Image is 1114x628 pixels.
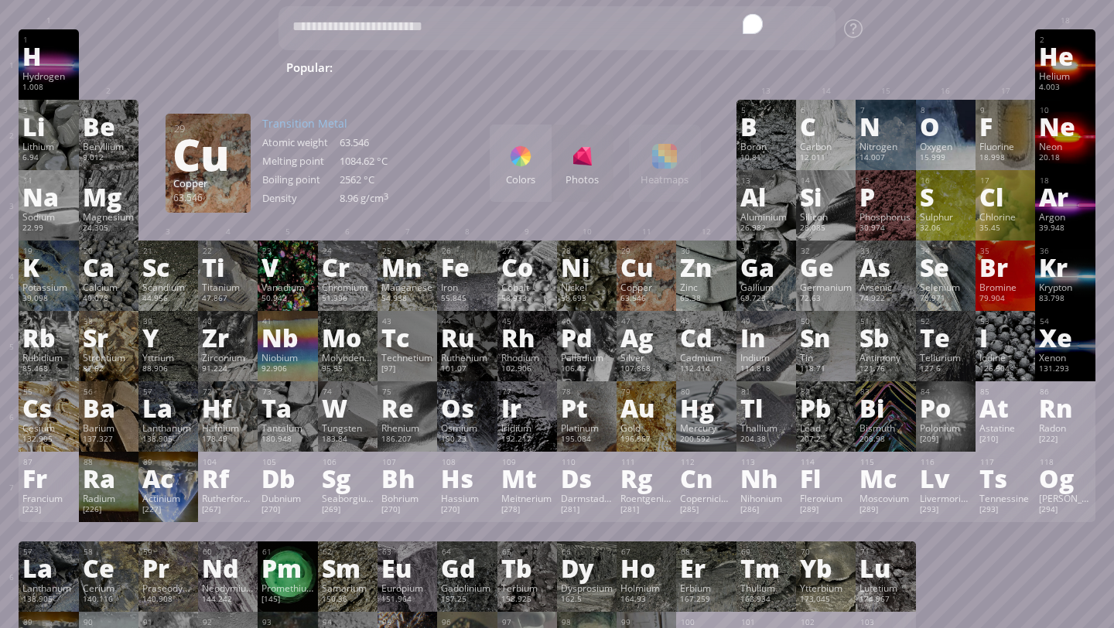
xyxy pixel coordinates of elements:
div: 82 [801,387,852,397]
div: 53 [980,316,1031,326]
div: Hg [680,395,732,420]
div: Magnesium [83,210,135,223]
div: 18.998 [979,152,1031,165]
div: 9 [980,105,1031,115]
div: Te [920,325,972,350]
div: Chromium [322,281,374,293]
div: 7 [860,105,911,115]
div: 44.956 [142,293,194,305]
div: 30 [681,246,732,256]
div: Oxygen [920,140,972,152]
div: 35 [980,246,1031,256]
div: 26.982 [740,223,792,235]
div: Pb [800,395,852,420]
div: Rhodium [501,351,553,363]
div: 69.723 [740,293,792,305]
div: 25 [382,246,433,256]
div: 63.546 [620,293,672,305]
div: Selenium [920,281,972,293]
div: 31 [741,246,792,256]
div: 2562 °C [340,172,417,186]
div: Mo [322,325,374,350]
div: Cs [22,395,74,420]
div: Ni [561,254,613,279]
span: Water [453,58,504,77]
div: H [22,43,74,68]
div: Po [920,395,972,420]
div: Melting point [262,154,340,168]
div: Cadmium [680,351,732,363]
div: 81 [741,387,792,397]
div: 80 [681,387,732,397]
div: Li [22,114,74,138]
div: 24.305 [83,223,135,235]
div: K [22,254,74,279]
div: 102.906 [501,363,553,376]
div: 14.007 [859,152,911,165]
div: Ruthenium [441,351,493,363]
div: 39.948 [1039,223,1091,235]
div: 78.971 [920,293,972,305]
div: 55.845 [441,293,493,305]
div: 3 [23,105,74,115]
div: 88.906 [142,363,194,376]
div: Zinc [680,281,732,293]
div: Lanthanum [142,422,194,434]
div: Sulphur [920,210,972,223]
div: Ti [202,254,254,279]
div: Al [740,184,792,209]
div: Beryllium [83,140,135,152]
div: 112.414 [680,363,732,376]
div: Hafnium [202,422,254,434]
div: Colors [490,172,552,186]
div: Polonium [920,422,972,434]
div: Ca [83,254,135,279]
div: 50.942 [261,293,313,305]
div: Nickel [561,281,613,293]
div: 22 [203,246,254,256]
div: 58.933 [501,293,553,305]
div: Barium [83,422,135,434]
div: 47 [621,316,672,326]
div: Atomic weight [262,135,340,149]
div: Mn [381,254,433,279]
div: 8 [921,105,972,115]
div: Thallium [740,422,792,434]
div: 131.293 [1039,363,1091,376]
div: Kr [1039,254,1091,279]
div: 1 [23,35,74,45]
div: Scandium [142,281,194,293]
div: 33 [860,246,911,256]
div: Sn [800,325,852,350]
div: I [979,325,1031,350]
div: Tl [740,395,792,420]
div: Sc [142,254,194,279]
div: 47.867 [202,293,254,305]
div: 32 [801,246,852,256]
div: 38 [84,316,135,326]
div: Vanadium [261,281,313,293]
div: Tungsten [322,422,374,434]
span: H O [510,58,553,77]
div: 55 [23,387,74,397]
div: 21 [143,246,194,256]
div: Bismuth [859,422,911,434]
div: N [859,114,911,138]
div: 85.468 [22,363,74,376]
div: Niobium [261,351,313,363]
div: 63.546 [340,135,417,149]
div: Ge [800,254,852,279]
div: Germanium [800,281,852,293]
div: Mercury [680,422,732,434]
div: 1.008 [22,82,74,94]
div: 22.99 [22,223,74,235]
div: Astatine [979,422,1031,434]
div: 8.96 g/cm [340,191,417,205]
sub: 2 [528,67,533,77]
div: Ir [501,395,553,420]
div: Krypton [1039,281,1091,293]
div: Argon [1039,210,1091,223]
div: 41 [262,316,313,326]
div: Nitrogen [859,140,911,152]
div: 126.904 [979,363,1031,376]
